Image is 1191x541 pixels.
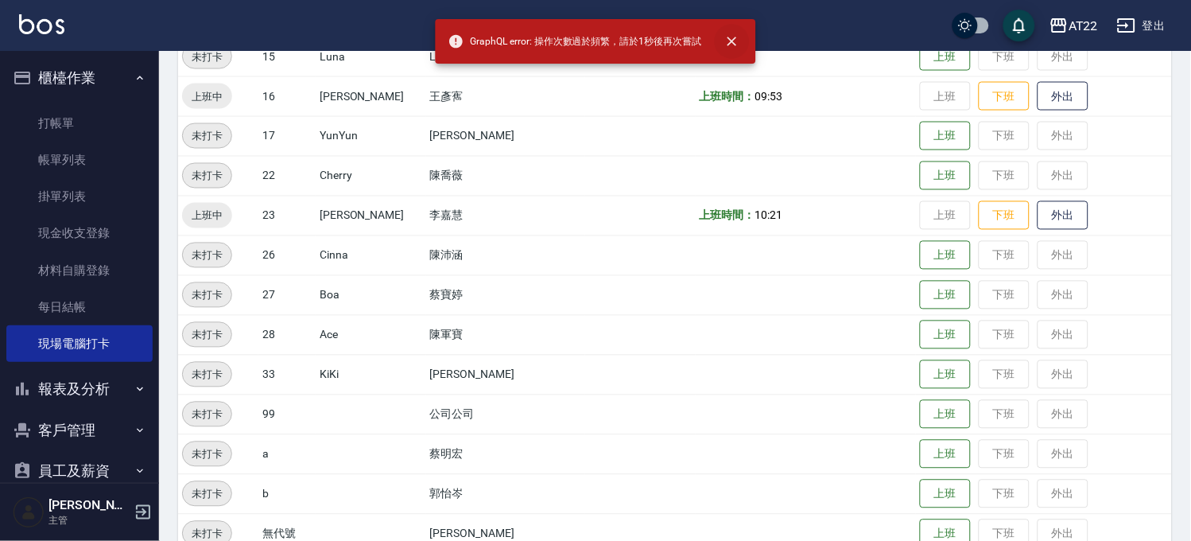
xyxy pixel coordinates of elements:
b: 上班時間： [700,90,755,103]
td: Cinna [316,235,426,275]
span: 未打卡 [183,367,231,383]
td: b [258,474,316,514]
td: [PERSON_NAME] [426,355,585,395]
td: Boa [316,275,426,315]
button: 下班 [979,201,1030,231]
h5: [PERSON_NAME] [48,497,130,513]
span: 上班中 [182,88,232,105]
td: 陳喬薇 [426,156,585,196]
td: 99 [258,395,316,434]
td: 16 [258,76,316,116]
a: 掛單列表 [6,178,153,215]
td: 陳軍寶 [426,315,585,355]
button: save [1003,10,1035,41]
span: 未打卡 [183,128,231,145]
td: 蔡明宏 [426,434,585,474]
div: AT22 [1069,16,1098,36]
button: AT22 [1043,10,1104,42]
button: 上班 [920,480,971,509]
td: [PERSON_NAME] [316,196,426,235]
span: 未打卡 [183,168,231,185]
td: 公司公司 [426,395,585,434]
button: 客戶管理 [6,410,153,451]
button: 下班 [979,82,1030,111]
p: 主管 [48,513,130,527]
span: 上班中 [182,208,232,224]
a: 每日結帳 [6,289,153,325]
button: 上班 [920,162,971,191]
button: 員工及薪資 [6,450,153,492]
span: 未打卡 [183,446,231,463]
span: 10:21 [755,209,782,222]
td: 26 [258,235,316,275]
td: Cherry [316,156,426,196]
td: 33 [258,355,316,395]
span: 未打卡 [183,49,231,65]
td: 22 [258,156,316,196]
a: 打帳單 [6,105,153,142]
td: Ace [316,315,426,355]
a: 現金收支登錄 [6,215,153,251]
button: 外出 [1038,201,1088,231]
button: close [714,24,749,59]
td: 蔡寶婷 [426,275,585,315]
a: 帳單列表 [6,142,153,178]
button: 上班 [920,400,971,430]
td: 27 [258,275,316,315]
button: 上班 [920,122,971,151]
a: 現場電腦打卡 [6,325,153,362]
a: 材料自購登錄 [6,252,153,289]
td: [PERSON_NAME] [426,116,585,156]
td: 28 [258,315,316,355]
button: 上班 [920,360,971,390]
span: 未打卡 [183,247,231,264]
td: 李嘉慧 [426,196,585,235]
img: Logo [19,14,64,34]
span: 09:53 [755,90,782,103]
button: 櫃檯作業 [6,57,153,99]
button: 上班 [920,440,971,469]
td: a [258,434,316,474]
b: 上班時間： [700,209,755,222]
button: 報表及分析 [6,368,153,410]
td: 陳沛涵 [426,235,585,275]
span: 未打卡 [183,327,231,344]
button: 上班 [920,241,971,270]
td: Luna [426,37,585,76]
span: 未打卡 [183,287,231,304]
img: Person [13,496,45,528]
button: 外出 [1038,82,1088,111]
button: 登出 [1111,11,1172,41]
span: GraphQL error: 操作次數過於頻繁，請於1秒後再次嘗試 [448,33,702,49]
td: 王彥寯 [426,76,585,116]
td: 23 [258,196,316,235]
td: 17 [258,116,316,156]
span: 未打卡 [183,407,231,423]
span: 未打卡 [183,486,231,503]
td: 郭怡岑 [426,474,585,514]
td: Luna [316,37,426,76]
td: YunYun [316,116,426,156]
td: [PERSON_NAME] [316,76,426,116]
td: 15 [258,37,316,76]
td: KiKi [316,355,426,395]
button: 上班 [920,42,971,72]
button: 上班 [920,321,971,350]
button: 上班 [920,281,971,310]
